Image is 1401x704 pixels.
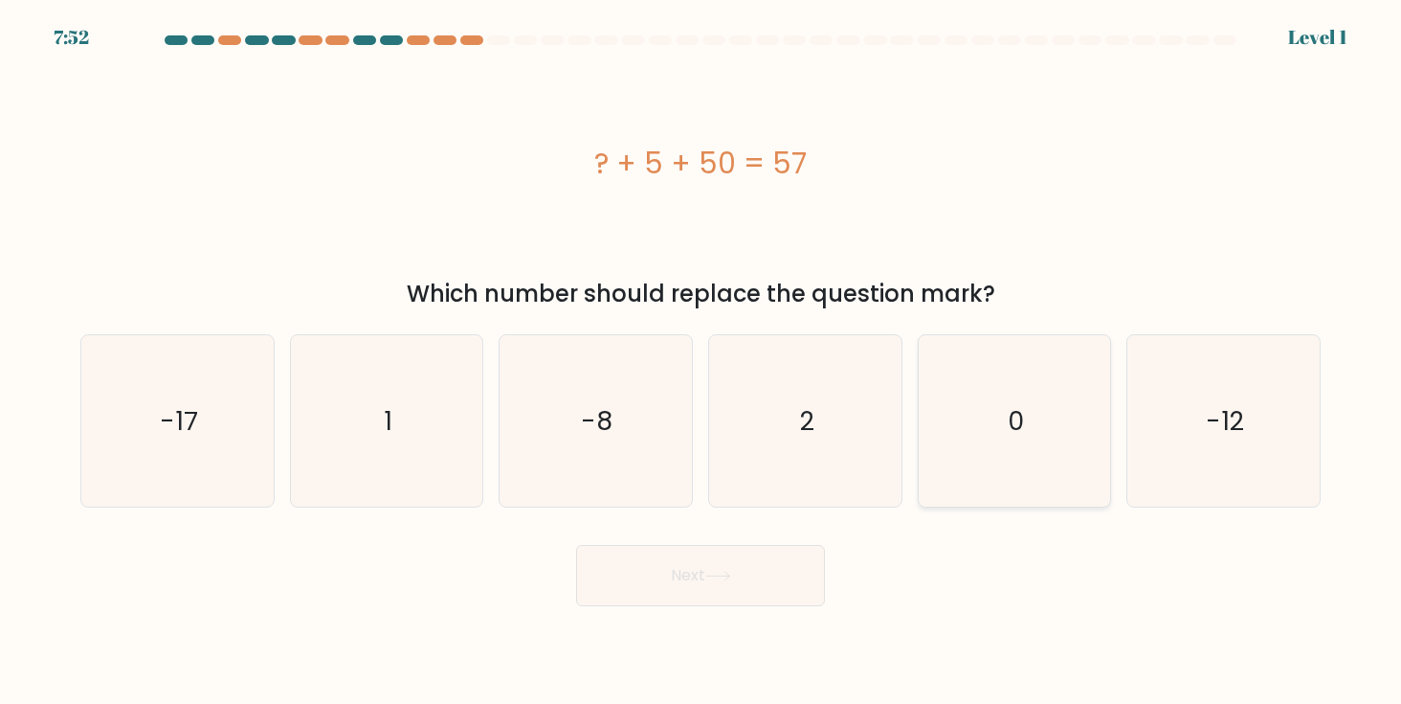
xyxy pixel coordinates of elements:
[92,277,1309,311] div: Which number should replace the question mark?
[80,142,1321,185] div: ? + 5 + 50 = 57
[384,402,392,438] text: 1
[576,545,825,606] button: Next
[581,402,613,438] text: -8
[1288,23,1347,52] div: Level 1
[800,402,814,438] text: 2
[1008,402,1024,438] text: 0
[160,402,198,438] text: -17
[54,23,89,52] div: 7:52
[1206,402,1244,438] text: -12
